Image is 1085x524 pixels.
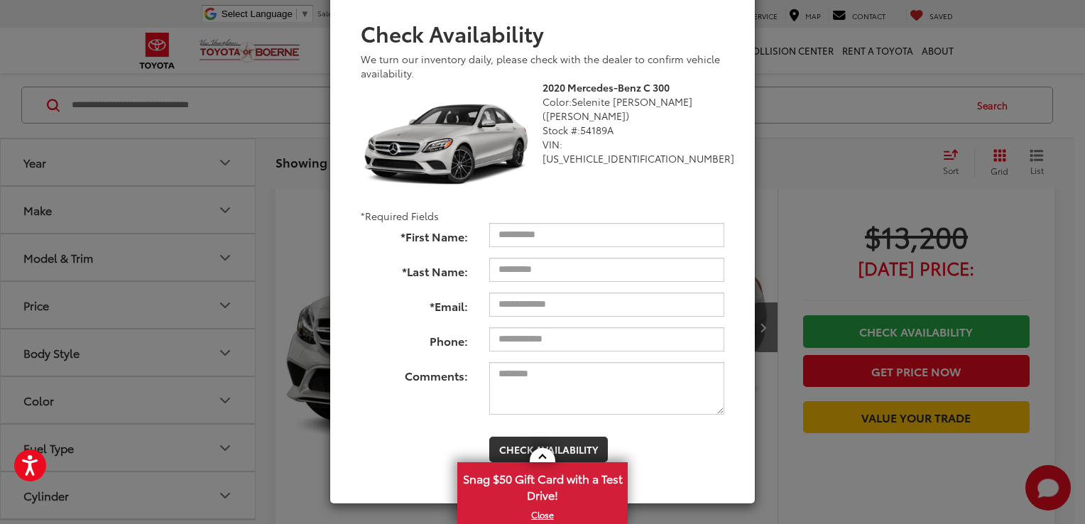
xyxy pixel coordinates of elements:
b: 2020 Mercedes-Benz C 300 [542,80,670,94]
label: *First Name: [350,223,479,245]
span: Selenite [PERSON_NAME] ([PERSON_NAME]) [542,94,692,123]
span: Snag $50 Gift Card with a Test Drive! [459,464,626,507]
div: We turn our inventory daily, please check with the dealer to confirm vehicle availability. [361,52,724,80]
label: *Email: [350,293,479,315]
button: Check Availability [489,437,608,462]
span: Stock #: [542,123,580,137]
label: *Last Name: [350,258,479,280]
span: 54189A [580,123,614,137]
label: Comments: [350,362,479,384]
span: [US_VEHICLE_IDENTIFICATION_NUMBER] [542,151,734,165]
label: Phone: [350,327,479,349]
span: Color: [542,94,572,109]
span: VIN: [542,137,562,151]
h2: Check Availability [361,21,724,45]
span: *Required Fields [361,209,439,223]
img: 2020 Mercedes-Benz C 300 [361,80,532,209]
